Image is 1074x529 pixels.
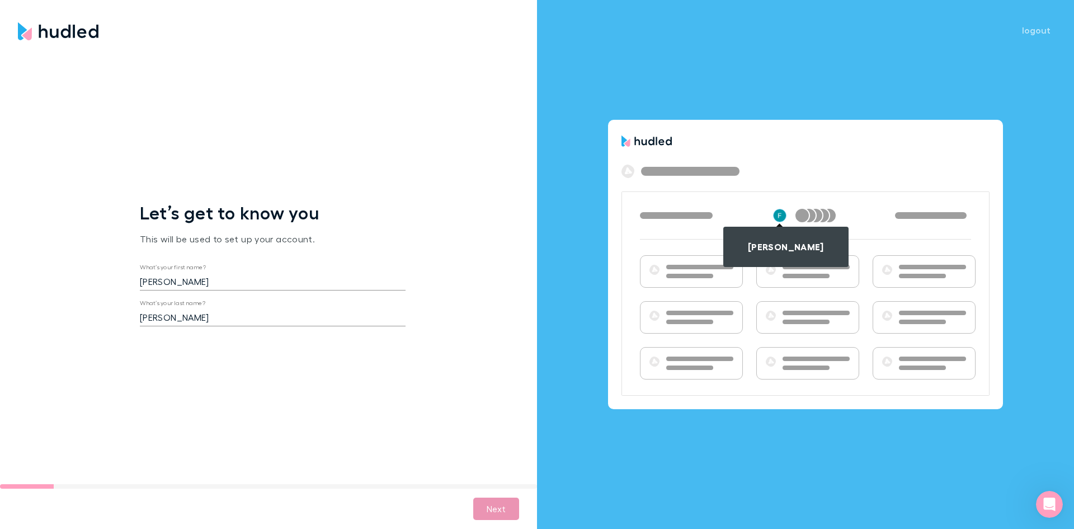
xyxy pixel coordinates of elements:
img: tool-placeholder.svg [882,265,892,275]
h1: Let’s get to know you [140,202,406,223]
label: What’s your first name? [140,263,206,271]
img: Hudled's Logo [18,22,98,40]
img: Hudled's Logo [621,135,672,147]
img: tool-placeholder.svg [649,357,660,367]
img: tool-placeholder.svg [766,311,776,321]
img: tool-placeholder.svg [766,265,776,275]
button: Next [473,498,519,520]
button: logout [1012,24,1061,37]
img: Francois Smith [774,209,786,222]
label: What’s your last name? [140,299,205,307]
p: This will be used to set up your account. [140,223,406,264]
img: tool-placeholder.svg [882,357,892,367]
img: tool-placeholder.svg [766,357,776,367]
img: tool-placeholder.svg [882,311,892,321]
img: tool-placeholder.svg [649,265,660,275]
iframe: Intercom live chat [1036,491,1063,518]
img: logo [621,165,634,178]
img: tool-placeholder.svg [649,311,660,321]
